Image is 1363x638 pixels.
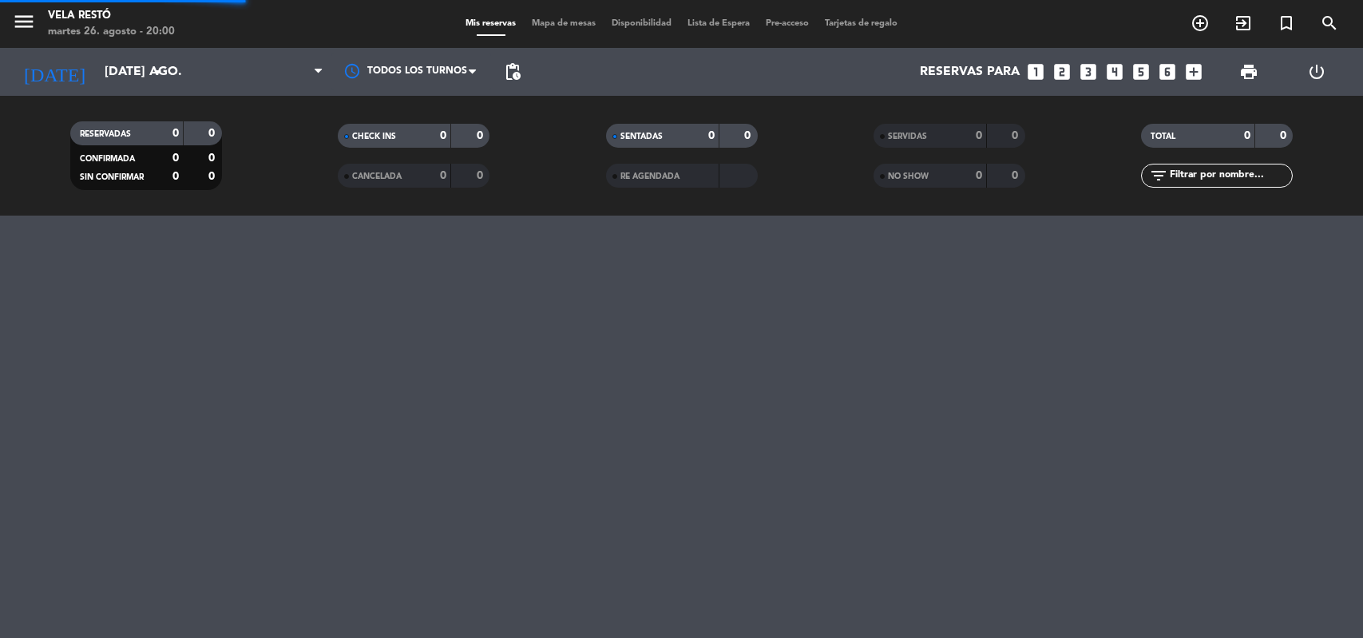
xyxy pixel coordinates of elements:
[1151,133,1175,141] span: TOTAL
[888,133,927,141] span: SERVIDAS
[1149,166,1168,185] i: filter_list
[12,54,97,89] i: [DATE]
[440,170,446,181] strong: 0
[1168,167,1292,184] input: Filtrar por nombre...
[976,130,982,141] strong: 0
[524,19,604,28] span: Mapa de mesas
[920,65,1020,80] span: Reservas para
[888,172,929,180] span: NO SHOW
[1280,130,1290,141] strong: 0
[1244,130,1250,141] strong: 0
[1191,14,1210,33] i: add_circle_outline
[477,170,486,181] strong: 0
[1131,61,1151,82] i: looks_5
[80,155,135,163] span: CONFIRMADA
[758,19,817,28] span: Pre-acceso
[604,19,680,28] span: Disponibilidad
[1277,14,1296,33] i: turned_in_not
[1078,61,1099,82] i: looks_3
[1104,61,1125,82] i: looks_4
[477,130,486,141] strong: 0
[1239,62,1258,81] span: print
[503,62,522,81] span: pending_actions
[708,130,715,141] strong: 0
[620,172,680,180] span: RE AGENDADA
[149,62,168,81] i: arrow_drop_down
[1012,170,1021,181] strong: 0
[1183,61,1204,82] i: add_box
[817,19,905,28] span: Tarjetas de regalo
[1052,61,1072,82] i: looks_two
[172,153,179,164] strong: 0
[172,128,179,139] strong: 0
[680,19,758,28] span: Lista de Espera
[1025,61,1046,82] i: looks_one
[12,10,36,39] button: menu
[352,172,402,180] span: CANCELADA
[1012,130,1021,141] strong: 0
[744,130,754,141] strong: 0
[976,170,982,181] strong: 0
[208,128,218,139] strong: 0
[208,153,218,164] strong: 0
[440,130,446,141] strong: 0
[1234,14,1253,33] i: exit_to_app
[172,171,179,182] strong: 0
[12,10,36,34] i: menu
[1307,62,1326,81] i: power_settings_new
[1157,61,1178,82] i: looks_6
[80,130,131,138] span: RESERVADAS
[1283,48,1351,96] div: LOG OUT
[208,171,218,182] strong: 0
[352,133,396,141] span: CHECK INS
[80,173,144,181] span: SIN CONFIRMAR
[1320,14,1339,33] i: search
[458,19,524,28] span: Mis reservas
[48,8,175,24] div: Vela Restó
[48,24,175,40] div: martes 26. agosto - 20:00
[620,133,663,141] span: SENTADAS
